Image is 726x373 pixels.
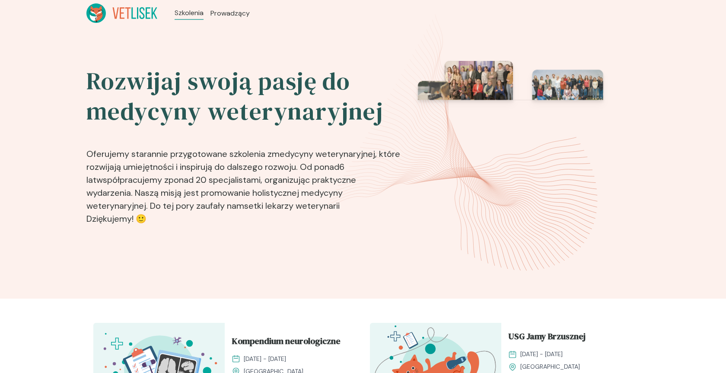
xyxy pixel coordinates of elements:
h2: Rozwijaj swoją pasję do medycyny weterynaryjnej [86,66,402,127]
span: [DATE] - [DATE] [520,350,563,359]
a: Szkolenia [175,8,204,18]
a: Kompendium neurologiczne [232,335,349,351]
a: Prowadzący [210,8,250,19]
span: [DATE] - [DATE] [244,354,286,363]
b: ponad 20 specjalistami [169,174,261,185]
span: USG Jamy Brzusznej [508,330,586,346]
span: Kompendium neurologiczne [232,335,341,351]
img: eventsPhotosRoll2.png [408,61,618,232]
b: setki lekarzy weterynarii [244,200,340,211]
span: [GEOGRAPHIC_DATA] [520,362,580,371]
b: medycyny weterynaryjnej [272,148,375,159]
a: USG Jamy Brzusznej [508,330,626,346]
p: Oferujemy starannie przygotowane szkolenia z , które rozwijają umiejętności i inspirują do dalsze... [86,134,402,229]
